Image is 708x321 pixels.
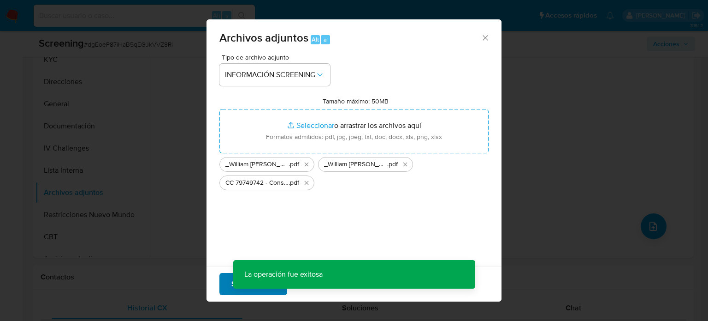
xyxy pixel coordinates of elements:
span: a [324,35,327,44]
span: Archivos adjuntos [219,30,308,46]
span: CC 79749742 - Consulta de Antecedentes [225,178,289,188]
button: Eliminar CC 79749742 - Consulta de Antecedentes.pdf [301,177,312,188]
span: Cancelar [303,274,333,294]
label: Tamaño máximo: 50MB [323,97,389,105]
button: INFORMACIÓN SCREENING [219,64,330,86]
ul: Archivos seleccionados [219,153,489,190]
span: Tipo de archivo adjunto [222,54,332,61]
button: Cerrar [481,33,489,42]
button: Eliminar _William Alberto Zubieta Pardo_ - Buscar con Google.pdf [301,159,312,170]
span: _William [PERSON_NAME] - Buscar con Google [225,160,289,169]
p: La operación fue exitosa [233,260,334,289]
span: .pdf [289,160,299,169]
button: Subir archivo [219,273,287,295]
span: INFORMACIÓN SCREENING [225,70,315,79]
span: Alt [312,35,319,44]
span: _William [PERSON_NAME] de dinero - Buscar con Google [324,160,387,169]
button: Eliminar _William Alberto Zubieta Pardo_ Lavado de dinero - Buscar con Google.pdf [400,159,411,170]
span: Subir archivo [231,274,275,294]
span: .pdf [289,178,299,188]
span: .pdf [387,160,398,169]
